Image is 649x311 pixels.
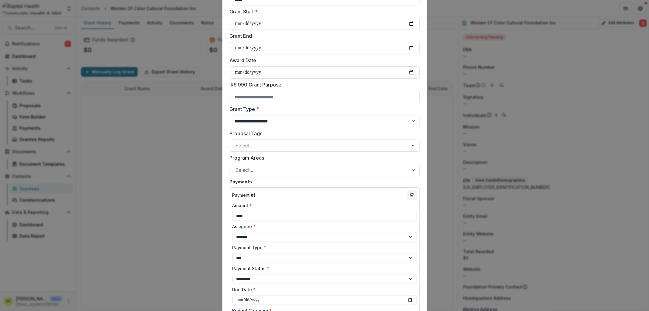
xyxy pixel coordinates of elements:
button: delete [407,190,417,200]
label: Grant End [230,32,416,40]
label: Proposal Tags [230,130,416,137]
label: Assignee [232,223,413,230]
label: Award Date [230,57,416,64]
label: Payment Type [232,244,413,251]
label: Grant Type [230,105,416,113]
label: IRS 990 Grant Purpose [230,81,416,88]
p: Payment # 1 [232,192,255,198]
label: Program Areas [230,154,416,161]
label: Due Date [232,286,413,293]
label: Payment Status [232,265,413,272]
label: Grant Start [230,8,416,15]
label: Payments [230,178,416,185]
label: Amount [232,202,413,209]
